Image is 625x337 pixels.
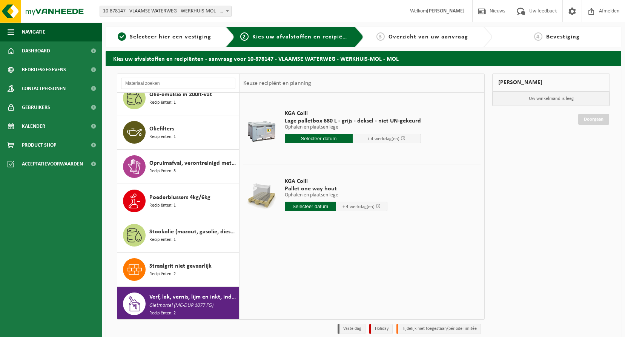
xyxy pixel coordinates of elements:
span: Selecteer hier een vestiging [130,34,211,40]
span: 1 [118,32,126,41]
span: Stookolie (mazout, gasolie, diesel) in 200lt-vat [149,227,237,236]
li: Tijdelijk niet toegestaan/période limitée [396,324,481,334]
button: Olie-emulsie in 200lt-vat Recipiënten: 1 [117,81,239,115]
span: KGA Colli [285,110,421,117]
span: KGA Colli [285,178,387,185]
span: + 4 werkdag(en) [342,204,375,209]
span: Gietmortel (MC-DUR 1077 FG) [149,302,213,310]
span: Opruimafval, verontreinigd met olie [149,159,237,168]
p: Ophalen en plaatsen lege [285,125,421,130]
span: Recipiënten: 2 [149,271,176,278]
button: Straalgrit niet gevaarlijk Recipiënten: 2 [117,253,239,287]
button: Poederblussers 4kg/6kg Recipiënten: 1 [117,184,239,218]
span: Acceptatievoorwaarden [22,155,83,173]
span: Poederblussers 4kg/6kg [149,193,210,202]
span: 3 [376,32,385,41]
button: Opruimafval, verontreinigd met olie Recipiënten: 3 [117,150,239,184]
strong: [PERSON_NAME] [427,8,465,14]
span: Recipiënten: 1 [149,202,176,209]
span: Navigatie [22,23,45,41]
span: 4 [534,32,542,41]
span: + 4 werkdag(en) [367,136,399,141]
span: Straalgrit niet gevaarlijk [149,262,212,271]
p: Uw winkelmand is leeg [493,92,610,106]
h2: Kies uw afvalstoffen en recipiënten - aanvraag voor 10-878147 - VLAAMSE WATERWEG - WERKHUIS-MOL -... [106,51,621,66]
input: Selecteer datum [285,134,353,143]
a: Doorgaan [578,114,609,125]
p: Ophalen en plaatsen lege [285,193,387,198]
span: Contactpersonen [22,79,66,98]
span: Bedrijfsgegevens [22,60,66,79]
li: Holiday [369,324,393,334]
button: Stookolie (mazout, gasolie, diesel) in 200lt-vat Recipiënten: 1 [117,218,239,253]
span: Dashboard [22,41,50,60]
span: Overzicht van uw aanvraag [389,34,468,40]
span: Kalender [22,117,45,136]
span: Lage palletbox 680 L - grijs - deksel - niet UN-gekeurd [285,117,421,125]
span: Kies uw afvalstoffen en recipiënten [252,34,356,40]
span: Gebruikers [22,98,50,117]
input: Materiaal zoeken [121,78,235,89]
span: Recipiënten: 1 [149,99,176,106]
span: 10-878147 - VLAAMSE WATERWEG - WERKHUIS-MOL - MOL [100,6,231,17]
span: Recipiënten: 1 [149,133,176,141]
a: 1Selecteer hier een vestiging [109,32,220,41]
span: Pallet one way hout [285,185,387,193]
span: Olie-emulsie in 200lt-vat [149,90,212,99]
span: Recipiënten: 2 [149,310,176,317]
button: Oliefilters Recipiënten: 1 [117,115,239,150]
button: Verf, lak, vernis, lijm en inkt, industrieel in kleinverpakking Gietmortel (MC-DUR 1077 FG) Recip... [117,287,239,323]
input: Selecteer datum [285,202,336,211]
div: Keuze recipiënt en planning [240,74,315,93]
span: Recipiënten: 3 [149,168,176,175]
span: 10-878147 - VLAAMSE WATERWEG - WERKHUIS-MOL - MOL [100,6,232,17]
span: 2 [240,32,249,41]
span: Product Shop [22,136,56,155]
span: Oliefilters [149,124,174,133]
span: Recipiënten: 1 [149,236,176,244]
span: Verf, lak, vernis, lijm en inkt, industrieel in kleinverpakking [149,293,237,302]
span: Bevestiging [546,34,580,40]
div: [PERSON_NAME] [492,74,610,92]
li: Vaste dag [338,324,365,334]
